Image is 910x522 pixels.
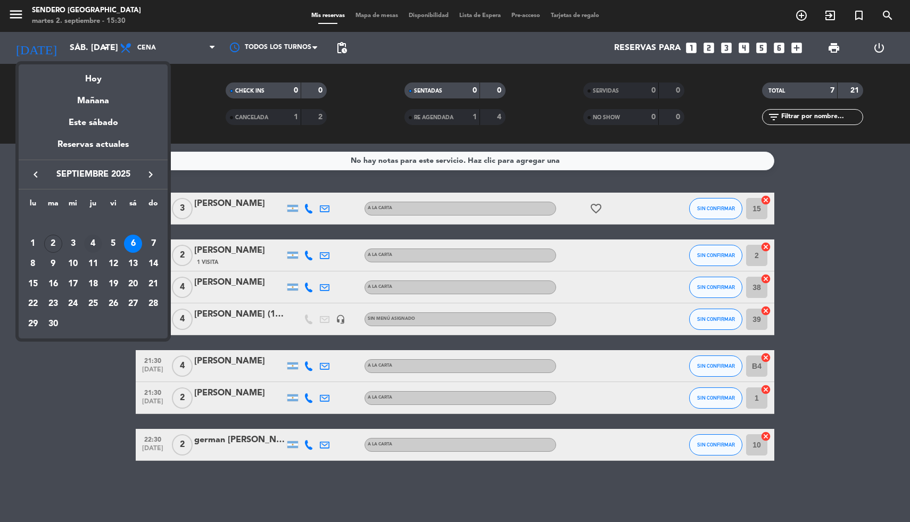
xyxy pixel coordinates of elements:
[103,197,123,214] th: viernes
[123,274,144,294] td: 20 de septiembre de 2025
[104,275,122,293] div: 19
[43,254,63,274] td: 9 de septiembre de 2025
[19,108,168,138] div: Este sábado
[143,274,163,294] td: 21 de septiembre de 2025
[124,275,142,293] div: 20
[19,64,168,86] div: Hoy
[84,255,102,273] div: 11
[63,197,83,214] th: miércoles
[83,197,103,214] th: jueves
[24,255,42,273] div: 8
[63,274,83,294] td: 17 de septiembre de 2025
[43,274,63,294] td: 16 de septiembre de 2025
[64,235,82,253] div: 3
[144,168,157,181] i: keyboard_arrow_right
[141,168,160,181] button: keyboard_arrow_right
[44,255,62,273] div: 9
[124,235,142,253] div: 6
[44,315,62,333] div: 30
[23,234,43,254] td: 1 de septiembre de 2025
[24,295,42,313] div: 22
[43,234,63,254] td: 2 de septiembre de 2025
[19,86,168,108] div: Mañana
[144,235,162,253] div: 7
[144,295,162,313] div: 28
[84,235,102,253] div: 4
[143,197,163,214] th: domingo
[19,138,168,160] div: Reservas actuales
[23,274,43,294] td: 15 de septiembre de 2025
[64,295,82,313] div: 24
[24,275,42,293] div: 15
[104,255,122,273] div: 12
[44,275,62,293] div: 16
[103,254,123,274] td: 12 de septiembre de 2025
[23,214,163,234] td: SEP.
[26,168,45,181] button: keyboard_arrow_left
[64,275,82,293] div: 17
[124,255,142,273] div: 13
[45,168,141,181] span: septiembre 2025
[123,254,144,274] td: 13 de septiembre de 2025
[63,254,83,274] td: 10 de septiembre de 2025
[143,234,163,254] td: 7 de septiembre de 2025
[104,295,122,313] div: 26
[103,234,123,254] td: 5 de septiembre de 2025
[64,255,82,273] div: 10
[23,197,43,214] th: lunes
[123,197,144,214] th: sábado
[144,255,162,273] div: 14
[143,254,163,274] td: 14 de septiembre de 2025
[44,235,62,253] div: 2
[123,234,144,254] td: 6 de septiembre de 2025
[103,274,123,294] td: 19 de septiembre de 2025
[83,294,103,314] td: 25 de septiembre de 2025
[103,294,123,314] td: 26 de septiembre de 2025
[83,274,103,294] td: 18 de septiembre de 2025
[23,294,43,314] td: 22 de septiembre de 2025
[104,235,122,253] div: 5
[124,295,142,313] div: 27
[63,234,83,254] td: 3 de septiembre de 2025
[44,295,62,313] div: 23
[43,314,63,334] td: 30 de septiembre de 2025
[23,254,43,274] td: 8 de septiembre de 2025
[43,294,63,314] td: 23 de septiembre de 2025
[29,168,42,181] i: keyboard_arrow_left
[24,235,42,253] div: 1
[143,294,163,314] td: 28 de septiembre de 2025
[24,315,42,333] div: 29
[84,275,102,293] div: 18
[84,295,102,313] div: 25
[43,197,63,214] th: martes
[63,294,83,314] td: 24 de septiembre de 2025
[83,254,103,274] td: 11 de septiembre de 2025
[144,275,162,293] div: 21
[123,294,144,314] td: 27 de septiembre de 2025
[83,234,103,254] td: 4 de septiembre de 2025
[23,314,43,334] td: 29 de septiembre de 2025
